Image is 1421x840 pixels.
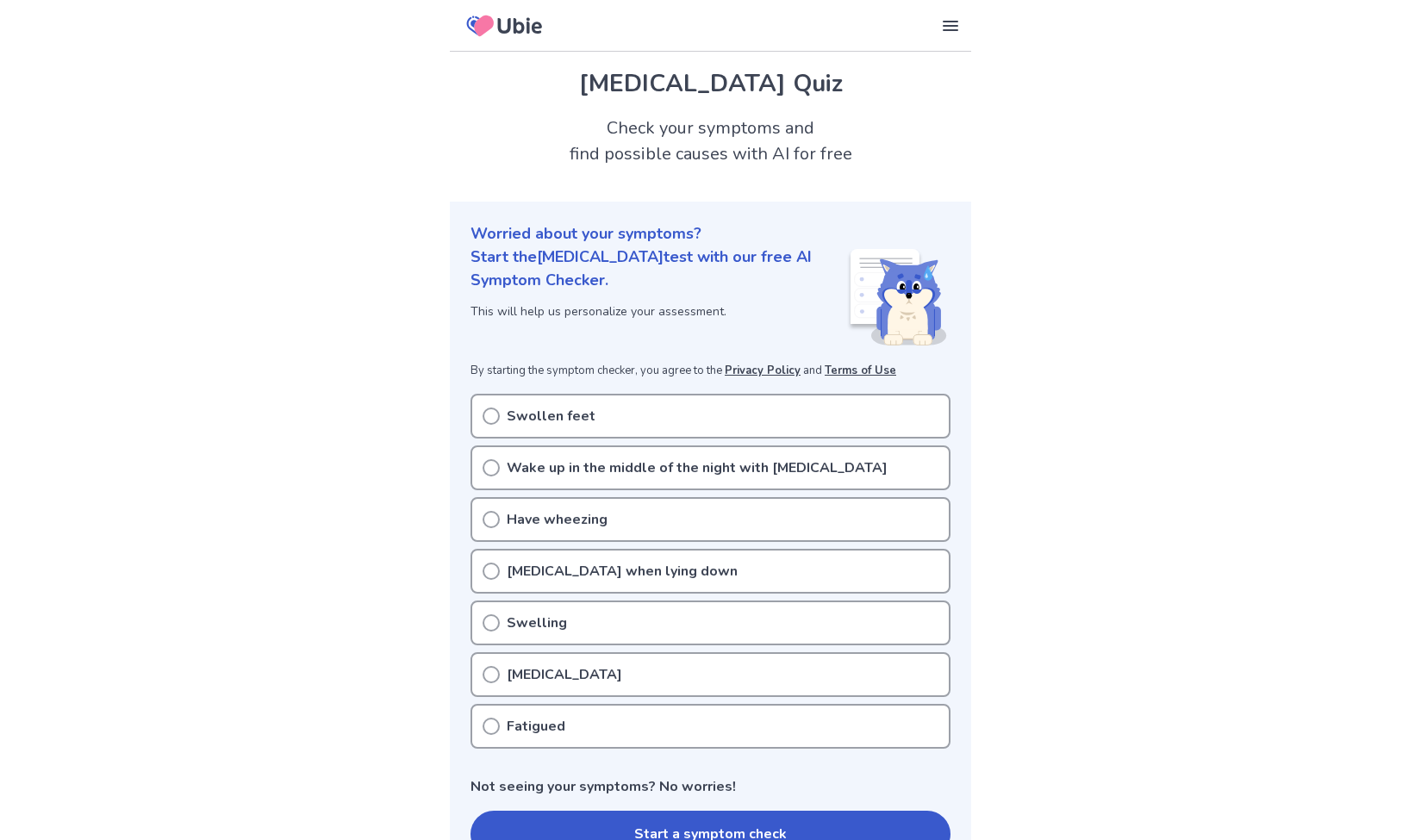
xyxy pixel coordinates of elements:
[471,246,847,292] p: Start the [MEDICAL_DATA] test with our free AI Symptom Checker.
[725,363,801,378] a: Privacy Policy
[507,664,622,685] p: [MEDICAL_DATA]
[471,776,950,797] p: Not seeing your symptoms? No worries!
[825,363,896,378] a: Terms of Use
[847,249,947,345] img: Shiba
[507,613,567,633] p: Swelling
[471,302,847,320] p: This will help us personalize your assessment.
[507,561,738,582] p: [MEDICAL_DATA] when lying down
[507,406,595,426] p: Swollen feet
[450,115,971,167] h2: Check your symptoms and find possible causes with AI for free
[471,222,950,246] p: Worried about your symptoms?
[471,65,950,102] h1: [MEDICAL_DATA] Quiz
[471,363,950,380] p: By starting the symptom checker, you agree to the and
[507,457,888,478] p: Wake up in the middle of the night with [MEDICAL_DATA]
[507,716,565,737] p: Fatigued
[507,509,608,530] p: Have wheezing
